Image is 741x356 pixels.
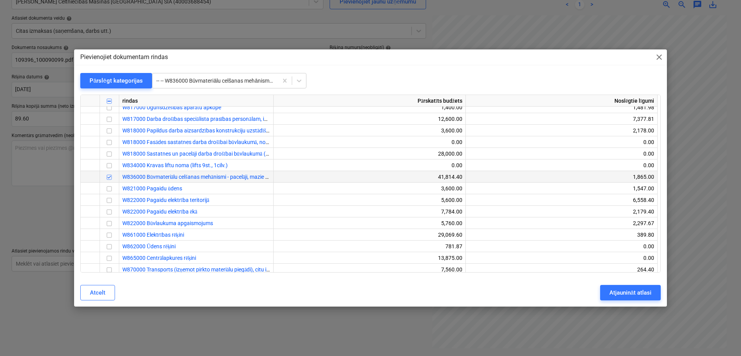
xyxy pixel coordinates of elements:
[122,232,184,238] a: W861000 Elektrības rēķini
[277,102,462,113] div: 1,400.00
[277,125,462,136] div: 3,600.00
[122,220,213,226] a: W822000 Būvlaukuma apgaismojums
[469,241,654,252] div: 0.00
[90,76,143,86] div: Pārslēgt kategorijas
[122,185,182,192] a: W821000 Pagaidu ūdens
[469,264,654,275] div: 264.40
[122,197,209,203] a: W822000 Pagaidu elektrība teritorijā
[277,171,462,183] div: 41,814.40
[469,148,654,159] div: 0.00
[122,127,301,134] a: W818000 Papildus darba aizsardzības konstrukciju uzstādīšana (kodē SM)
[80,53,168,62] p: Pievienojiet dokumentam rindas
[469,252,654,264] div: 0.00
[469,194,654,206] div: 6,558.40
[122,116,437,122] a: W817000 Darba drošības speciālista prasības personālam, individuālas aizsardzības līdzekļi (kodē ...
[80,73,152,88] button: Pārslēgt kategorijas
[600,285,661,300] button: Atjaunināt atlasi
[469,183,654,194] div: 1,547.00
[469,125,654,136] div: 2,178.00
[469,102,654,113] div: 1,481.98
[90,288,105,298] div: Atcelt
[277,206,462,217] div: 7,784.00
[277,264,462,275] div: 7,560.00
[80,285,115,300] button: Atcelt
[122,151,288,157] a: W818000 Sastatnes un pacelāji darba drošībai būvlaukumā (kodē SM)
[277,252,462,264] div: 13,875.00
[609,288,651,298] div: Atjaunināt atlasi
[277,136,462,148] div: 0.00
[469,217,654,229] div: 2,297.67
[469,171,654,183] div: 1,865.00
[122,209,197,215] a: W822000 Pagaidu elektrība ēkā
[119,95,274,107] div: rindas
[274,95,466,107] div: Pārskatīts budžets
[469,206,654,217] div: 2,179.40
[655,53,664,62] span: close
[122,104,221,110] a: W817000 Ugunsdzēšibas aparātu apkope
[122,162,228,168] a: W834000 Kravas liftu noma (lifts 9st., 1cilv.)
[122,255,196,261] a: W865000 Centrālapkures rēķini
[469,136,654,148] div: 0.00
[277,148,462,159] div: 28,000.00
[277,183,462,194] div: 3,600.00
[122,266,402,273] a: W870000 Transports (izņemot pirkto materiālu piegādi), citu iekārtu noma (piemeram: ūdens atsūknē...
[122,174,303,180] a: W836000 Būvmateriālu celšanas mehānismi - pacelāji, mazie celtņi (kodē SM)
[469,159,654,171] div: 0.00
[702,319,741,356] iframe: Chat Widget
[466,95,658,107] div: Noslēgtie līgumi
[469,229,654,241] div: 389.80
[122,139,353,145] a: W818000 Fasādes sastatnes darba drošībai būvlaukumā, noma (kodē SM) pieskaitīts pie Fasādes
[469,113,654,125] div: 7,377.81
[122,243,176,249] a: W862000 Ūdens rēķini
[277,113,462,125] div: 12,600.00
[277,241,462,252] div: 781.87
[277,159,462,171] div: 0.00
[277,217,462,229] div: 5,760.00
[277,194,462,206] div: 5,600.00
[277,229,462,241] div: 29,069.60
